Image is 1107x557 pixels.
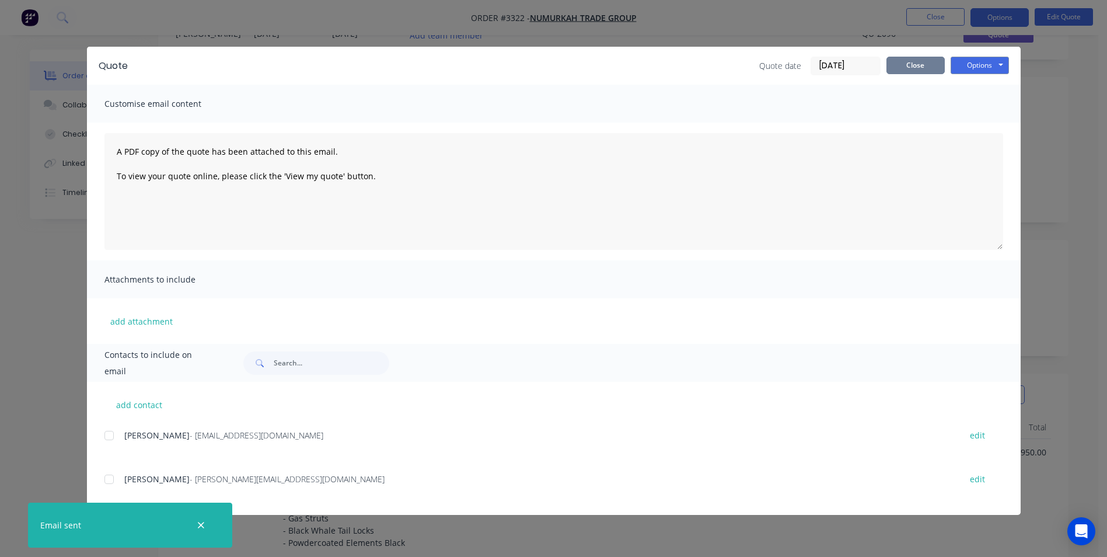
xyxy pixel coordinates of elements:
[886,57,945,74] button: Close
[963,427,992,443] button: edit
[104,347,215,380] span: Contacts to include on email
[274,351,389,375] input: Search...
[951,57,1009,74] button: Options
[104,133,1003,250] textarea: A PDF copy of the quote has been attached to this email. To view your quote online, please click ...
[963,471,992,487] button: edit
[99,59,128,73] div: Quote
[1067,517,1095,545] div: Open Intercom Messenger
[190,430,323,441] span: - [EMAIL_ADDRESS][DOMAIN_NAME]
[104,312,179,330] button: add attachment
[104,96,233,112] span: Customise email content
[759,60,801,72] span: Quote date
[104,396,174,413] button: add contact
[40,519,81,531] div: Email sent
[104,271,233,288] span: Attachments to include
[190,474,385,485] span: - [PERSON_NAME][EMAIL_ADDRESS][DOMAIN_NAME]
[124,474,190,485] span: [PERSON_NAME]
[124,430,190,441] span: [PERSON_NAME]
